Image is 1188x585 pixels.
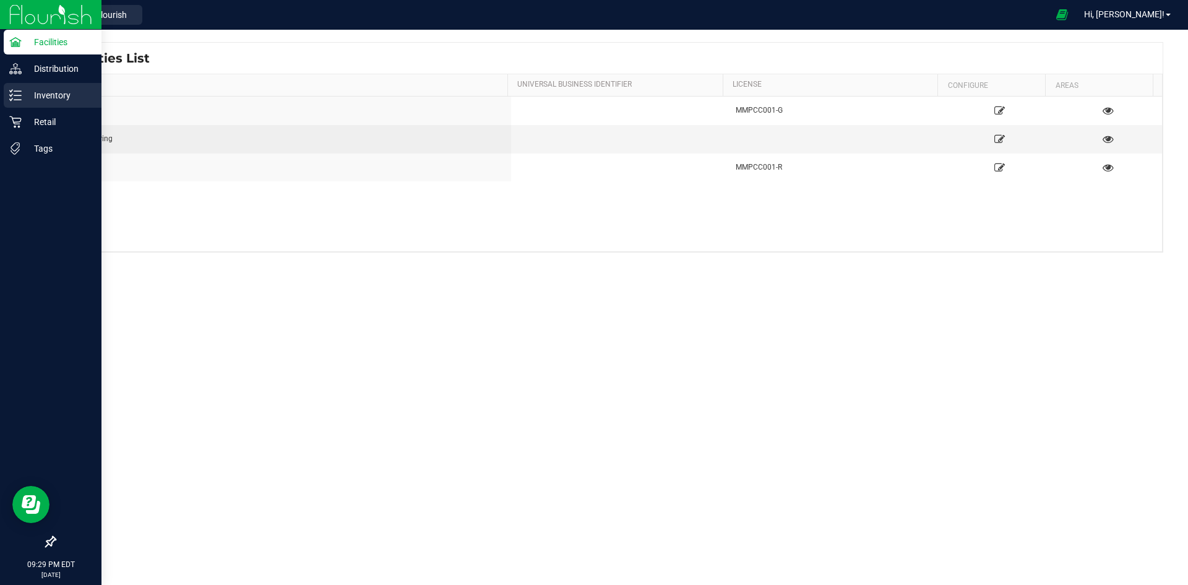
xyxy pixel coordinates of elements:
[22,61,96,76] p: Distribution
[1048,2,1076,27] span: Open Ecommerce Menu
[1084,9,1164,19] span: Hi, [PERSON_NAME]!
[12,486,49,523] iframe: Resource center
[22,88,96,103] p: Inventory
[64,49,150,67] span: Facilities List
[63,105,504,116] div: Cultivation
[22,35,96,50] p: Facilities
[736,162,938,173] div: MMPCC001-R
[9,36,22,48] inline-svg: Facilities
[6,570,96,579] p: [DATE]
[63,162,504,173] div: Retail
[63,133,504,145] div: Manufacturing
[9,63,22,75] inline-svg: Distribution
[517,80,718,90] a: Universal Business Identifier
[6,559,96,570] p: 09:29 PM EDT
[937,74,1045,97] th: Configure
[22,141,96,156] p: Tags
[9,89,22,102] inline-svg: Inventory
[22,115,96,129] p: Retail
[65,80,502,90] a: Name
[736,105,938,116] div: MMPCC001-G
[9,142,22,155] inline-svg: Tags
[733,80,933,90] a: License
[9,116,22,128] inline-svg: Retail
[1045,74,1153,97] th: Areas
